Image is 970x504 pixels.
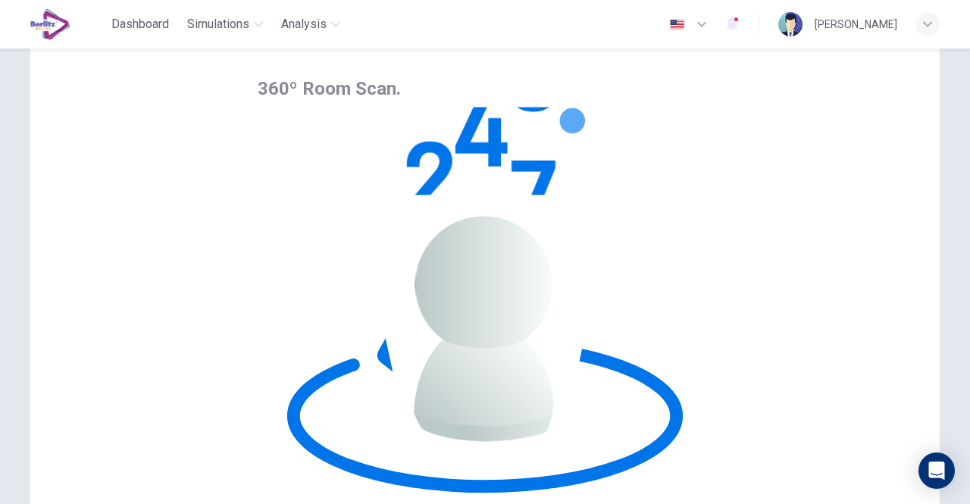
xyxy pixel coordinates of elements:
div: [PERSON_NAME] [815,15,897,33]
button: Simulations [181,11,269,38]
img: EduSynch logo [30,9,70,39]
button: Dashboard [105,11,175,38]
div: Open Intercom Messenger [918,452,955,489]
a: EduSynch logo [30,9,105,39]
img: Profile picture [778,12,803,36]
span: Analysis [281,15,327,33]
span: 360º Room Scan. [258,78,401,99]
span: Simulations [187,15,249,33]
span: Dashboard [111,15,169,33]
button: Analysis [275,11,346,38]
img: en [668,19,687,30]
